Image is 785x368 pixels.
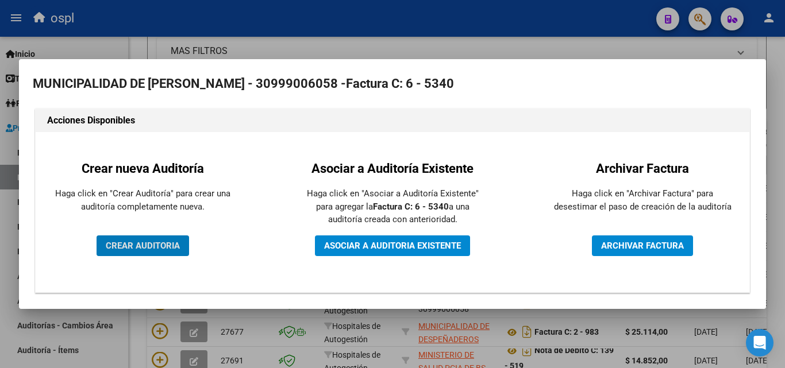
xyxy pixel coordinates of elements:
[324,241,461,251] span: ASOCIAR A AUDITORIA EXISTENTE
[53,159,232,178] h2: Crear nueva Auditoría
[47,114,738,127] h1: Acciones Disponibles
[553,187,732,213] p: Haga click en "Archivar Factura" para desestimar el paso de creación de la auditoría
[553,159,732,178] h2: Archivar Factura
[303,159,482,178] h2: Asociar a Auditoría Existente
[346,76,454,91] strong: Factura C: 6 - 5340
[53,187,232,213] p: Haga click en "Crear Auditoría" para crear una auditoría completamente nueva.
[106,241,180,251] span: CREAR AUDITORIA
[97,235,189,256] button: CREAR AUDITORIA
[373,202,449,212] strong: Factura C: 6 - 5340
[592,235,693,256] button: ARCHIVAR FACTURA
[33,73,752,95] h2: MUNICIPALIDAD DE [PERSON_NAME] - 30999006058 -
[601,241,684,251] span: ARCHIVAR FACTURA
[746,329,774,357] div: Open Intercom Messenger
[303,187,482,226] p: Haga click en "Asociar a Auditoría Existente" para agregar la a una auditoría creada con anterior...
[315,235,470,256] button: ASOCIAR A AUDITORIA EXISTENTE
